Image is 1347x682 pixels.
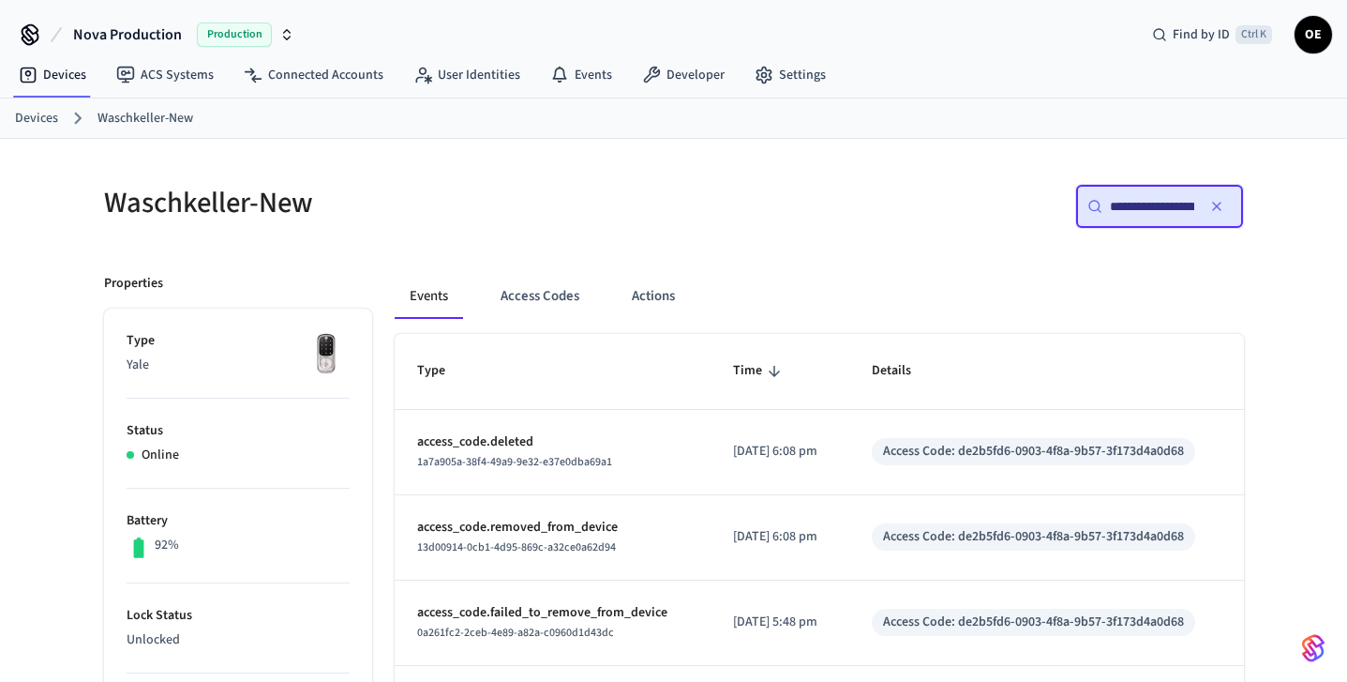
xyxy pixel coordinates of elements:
[127,630,350,650] p: Unlocked
[4,58,101,92] a: Devices
[486,274,594,319] button: Access Codes
[417,356,470,386] span: Type
[733,613,827,632] p: [DATE] 5:48 pm
[127,331,350,351] p: Type
[417,518,688,538] p: access_code.removed_from_device
[15,109,58,129] a: Devices
[872,356,935,386] span: Details
[733,442,827,462] p: [DATE] 6:08 pm
[229,58,398,92] a: Connected Accounts
[417,454,612,470] span: 1a7a905a-38f4-49a9-9e32-e37e0dba69a1
[127,421,350,441] p: Status
[627,58,740,92] a: Developer
[417,625,614,641] span: 0a261fc2-2ceb-4e89-a82a-c0960d1d43dc
[104,184,663,222] h5: Waschkeller-New
[127,606,350,626] p: Lock Status
[1302,633,1325,663] img: SeamLogoGradient.69752ec5.svg
[127,511,350,531] p: Battery
[883,442,1184,462] div: Access Code: de2b5fd6-0903-4f8a-9b57-3f173d4a0d68
[1235,25,1272,44] span: Ctrl K
[617,274,690,319] button: Actions
[303,331,350,378] img: Yale Assure Touchscreen Wifi Smart Lock, Satin Nickel, Front
[395,274,463,319] button: Events
[417,539,616,555] span: 13d00914-0cb1-4d95-869c-a32ce0a62d94
[104,274,163,294] p: Properties
[398,58,535,92] a: User Identities
[733,527,827,547] p: [DATE] 6:08 pm
[155,536,179,555] p: 92%
[417,603,688,623] p: access_code.failed_to_remove_from_device
[395,274,1244,319] div: ant example
[73,23,182,46] span: Nova Production
[883,527,1184,547] div: Access Code: de2b5fd6-0903-4f8a-9b57-3f173d4a0d68
[1295,16,1332,53] button: OE
[535,58,627,92] a: Events
[197,23,272,47] span: Production
[883,613,1184,632] div: Access Code: de2b5fd6-0903-4f8a-9b57-3f173d4a0d68
[127,356,350,375] p: Yale
[733,356,786,386] span: Time
[740,58,841,92] a: Settings
[417,432,688,452] p: access_code.deleted
[1137,18,1287,52] div: Find by IDCtrl K
[142,446,179,465] p: Online
[1296,18,1330,52] span: OE
[97,109,193,129] a: Waschkeller-New
[1173,25,1230,44] span: Find by ID
[101,58,229,92] a: ACS Systems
